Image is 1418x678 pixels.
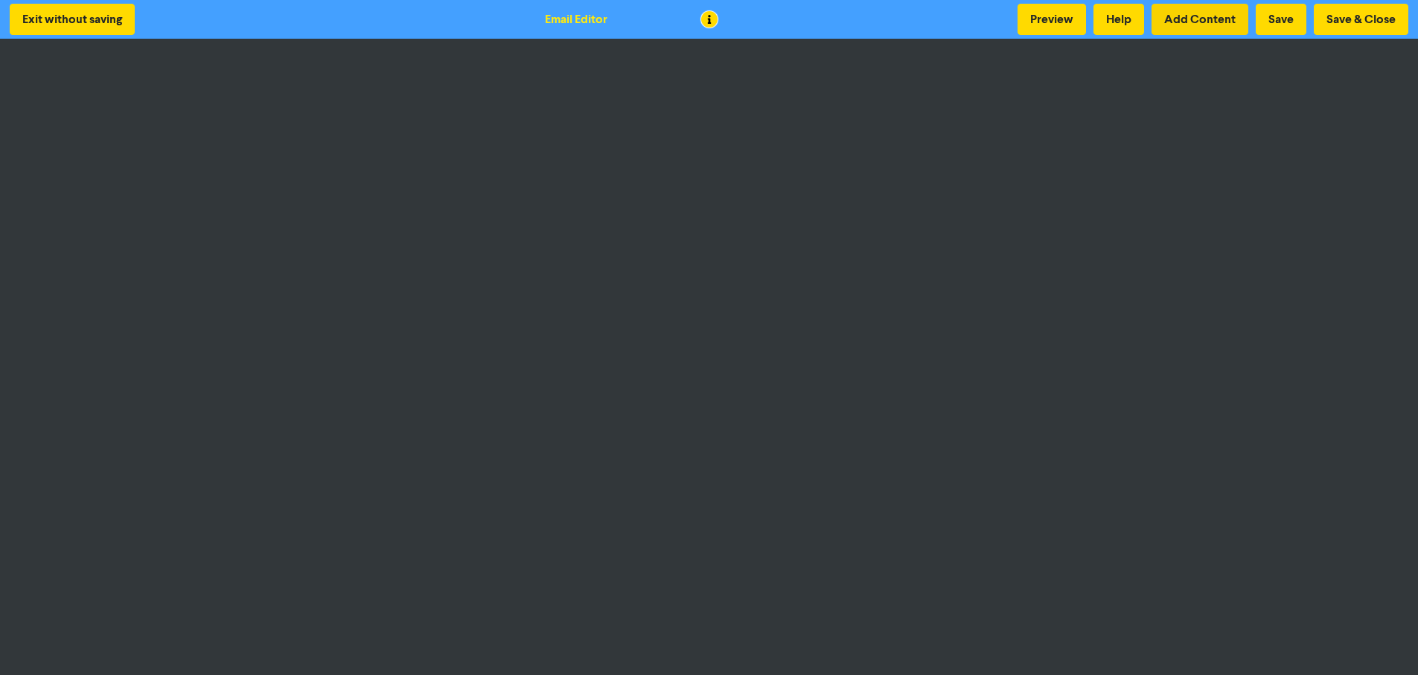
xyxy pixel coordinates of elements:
button: Save [1256,4,1306,35]
button: Add Content [1152,4,1248,35]
button: Help [1093,4,1144,35]
button: Save & Close [1314,4,1408,35]
div: Email Editor [545,10,607,28]
button: Preview [1018,4,1086,35]
button: Exit without saving [10,4,135,35]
